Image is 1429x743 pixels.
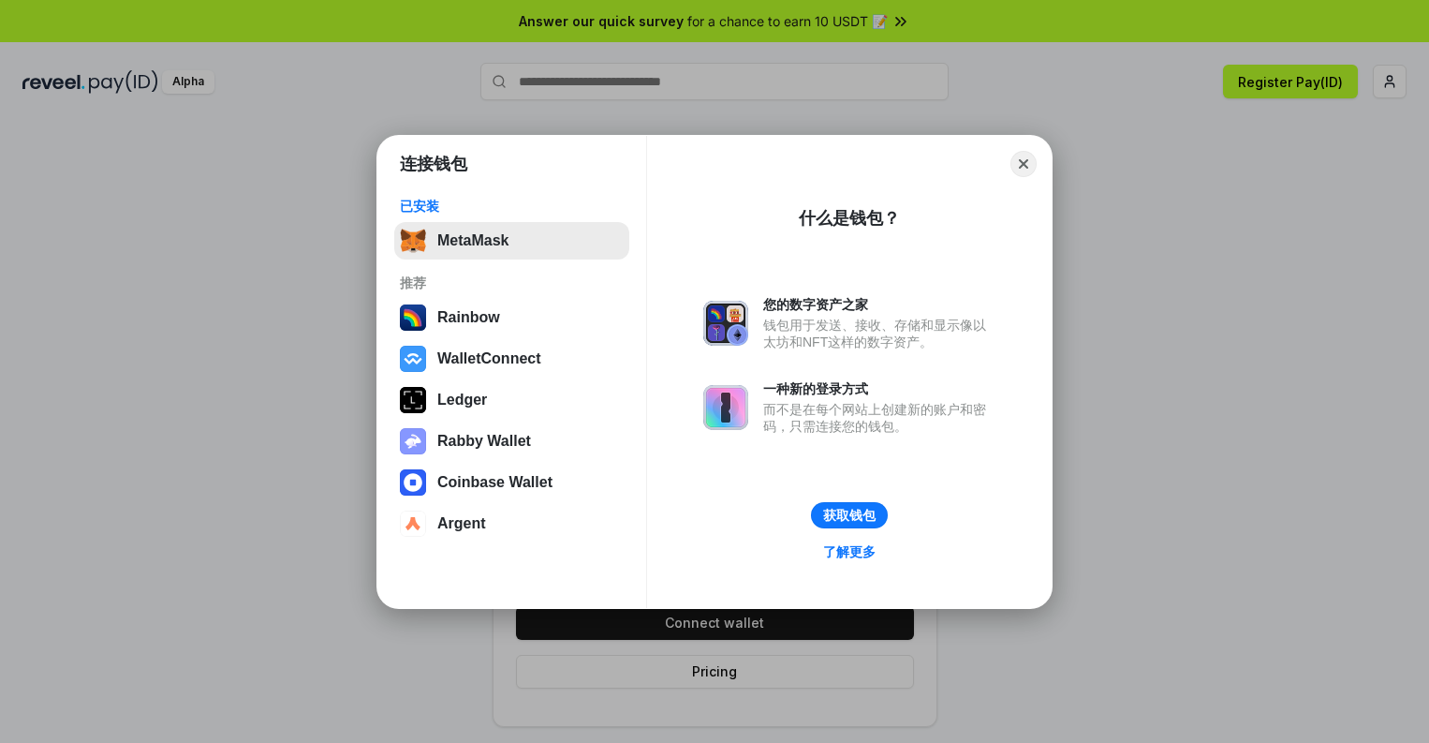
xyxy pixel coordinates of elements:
div: Ledger [437,392,487,409]
div: 您的数字资产之家 [763,296,995,313]
button: WalletConnect [394,340,629,378]
button: Coinbase Wallet [394,464,629,501]
div: 推荐 [400,275,624,291]
button: MetaMask [394,222,629,260]
button: Close [1010,151,1037,177]
h1: 连接钱包 [400,153,467,175]
img: svg+xml,%3Csvg%20width%3D%2228%22%20height%3D%2228%22%20viewBox%3D%220%200%2028%2028%22%20fill%3D... [400,511,426,537]
div: 钱包用于发送、接收、存储和显示像以太坊和NFT这样的数字资产。 [763,317,995,350]
div: Argent [437,515,486,532]
img: svg+xml,%3Csvg%20xmlns%3D%22http%3A%2F%2Fwww.w3.org%2F2000%2Fsvg%22%20fill%3D%22none%22%20viewBox... [703,301,748,346]
div: 什么是钱包？ [799,207,900,230]
img: svg+xml,%3Csvg%20width%3D%2228%22%20height%3D%2228%22%20viewBox%3D%220%200%2028%2028%22%20fill%3D... [400,469,426,496]
img: svg+xml,%3Csvg%20width%3D%22120%22%20height%3D%22120%22%20viewBox%3D%220%200%20120%20120%22%20fil... [400,305,426,331]
div: 获取钱包 [823,507,876,524]
img: svg+xml,%3Csvg%20fill%3D%22none%22%20height%3D%2233%22%20viewBox%3D%220%200%2035%2033%22%20width%... [400,228,426,254]
img: svg+xml,%3Csvg%20xmlns%3D%22http%3A%2F%2Fwww.w3.org%2F2000%2Fsvg%22%20width%3D%2228%22%20height%3... [400,387,426,413]
div: Rabby Wallet [437,433,531,450]
img: svg+xml,%3Csvg%20width%3D%2228%22%20height%3D%2228%22%20viewBox%3D%220%200%2028%2028%22%20fill%3D... [400,346,426,372]
div: 一种新的登录方式 [763,380,995,397]
div: WalletConnect [437,350,541,367]
div: 而不是在每个网站上创建新的账户和密码，只需连接您的钱包。 [763,401,995,435]
div: 了解更多 [823,543,876,560]
button: 获取钱包 [811,502,888,528]
a: 了解更多 [812,540,887,564]
button: Rainbow [394,299,629,336]
button: Ledger [394,381,629,419]
img: svg+xml,%3Csvg%20xmlns%3D%22http%3A%2F%2Fwww.w3.org%2F2000%2Fsvg%22%20fill%3D%22none%22%20viewBox... [703,385,748,430]
div: Rainbow [437,309,500,326]
div: Coinbase Wallet [437,474,552,491]
img: svg+xml,%3Csvg%20xmlns%3D%22http%3A%2F%2Fwww.w3.org%2F2000%2Fsvg%22%20fill%3D%22none%22%20viewBox... [400,428,426,454]
div: 已安装 [400,198,624,215]
button: Rabby Wallet [394,423,629,460]
div: MetaMask [437,232,508,249]
button: Argent [394,505,629,542]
